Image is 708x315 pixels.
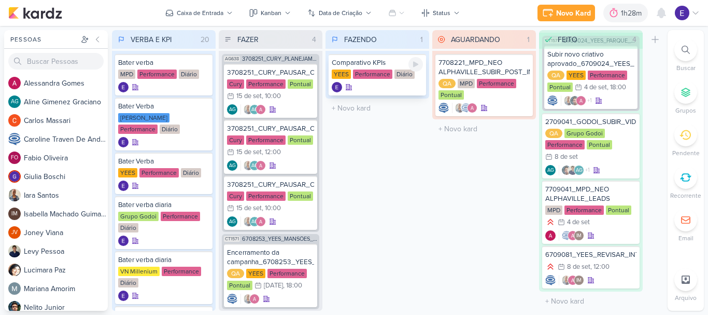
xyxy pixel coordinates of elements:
[545,275,556,285] div: Criador(a): Caroline Traven De Andrade
[8,95,21,108] div: Aline Gimenez Graciano
[118,125,158,134] div: Performance
[236,205,262,212] div: 15 de set
[179,70,199,79] div: Diário
[227,191,244,201] div: Cury
[564,129,605,138] div: Grupo Godoi
[8,226,21,239] div: Joney Viana
[243,104,253,115] img: Iara Santos
[574,230,584,241] div: Isabella Machado Guimarães
[438,90,464,100] div: Pontual
[455,103,465,113] img: Iara Santos
[24,283,108,294] div: M a r i a n a A m o r i m
[458,79,475,88] div: MPD
[118,157,209,166] div: Bater Verba
[118,82,129,92] div: Criador(a): Eduardo Quaresma
[24,171,108,182] div: G i u l i a B o s c h i
[574,165,584,175] div: Aline Gimenez Graciano
[561,230,572,241] img: Caroline Traven De Andrade
[628,34,641,45] div: 4
[224,56,240,62] span: AG638
[118,278,138,287] div: Diário
[161,212,200,221] div: Performance
[547,168,554,173] p: AG
[545,165,556,175] div: Criador(a): Aline Gimenez Graciano
[559,230,584,241] div: Colaboradores: Caroline Traven De Andrade, Alessandra Gomes, Isabella Machado Guimarães
[672,148,700,158] p: Pendente
[570,95,580,106] img: Nelito Junior
[8,77,21,89] img: Alessandra Gomes
[118,200,209,210] div: Bater verba diaria
[576,278,582,283] p: IM
[606,206,631,215] div: Pontual
[137,70,177,79] div: Performance
[118,255,209,265] div: Bater verba diaria
[308,34,320,45] div: 4
[676,63,696,73] p: Buscar
[246,79,286,89] div: Performance
[523,34,534,45] div: 1
[545,250,636,259] div: 6709081_YEES_REVISAR_INTEGRAÇÃO_CV_META_GOOGLE
[8,189,21,201] img: Iara Santos
[567,71,586,80] div: YEES
[438,103,449,113] img: Caroline Traven De Andrade
[461,103,471,113] img: Caroline Traven De Andrade
[621,8,645,19] div: 1h28m
[8,282,21,295] img: Mariana Amorim
[670,191,701,200] p: Recorrente
[537,5,595,21] button: Novo Kard
[118,113,169,122] div: [PERSON_NAME]
[24,115,108,126] div: C a r l o s M a s s a r i
[243,216,253,227] img: Iara Santos
[563,95,574,106] img: Iara Santos
[240,294,260,304] div: Colaboradores: Iara Santos, Alessandra Gomes
[24,190,108,201] div: I a r a S a n t o s
[8,208,21,220] div: Isabella Machado Guimarães
[576,234,582,239] p: IM
[588,71,627,80] div: Performance
[24,302,108,313] div: N e l i t o J u n i o r
[584,84,607,91] div: 4 de set
[256,216,266,227] img: Alessandra Gomes
[8,245,21,257] img: Levy Pessoa
[227,281,252,290] div: Pontual
[24,153,108,163] div: F a b i o O l i v e i r a
[118,181,129,191] div: Criador(a): Eduardo Quaresma
[678,234,693,243] p: Email
[545,117,636,127] div: 2709041_GODOI_SUBIR_VIDEO_VITAL
[249,216,260,227] div: Aline Gimenez Graciano
[118,168,137,177] div: YEES
[8,35,79,44] div: Pessoas
[249,104,260,115] div: Aline Gimenez Graciano
[11,230,18,236] p: JV
[545,185,636,203] div: 7709041_MPD_NEO ALPHAVILLE_LEADS
[675,293,697,303] p: Arquivo
[24,227,108,238] div: J o n e y V i a n a
[118,212,159,221] div: Grupo Godoi
[242,236,317,242] span: 6708253_YEES_MANSÕES_SUBIR_PEÇAS_CAMPANHA
[262,93,281,100] div: , 10:00
[227,248,314,267] div: Encerramento da campanha_6708253_YEES_MANSÕES_SUBIR_PEÇAS_CAMPANHA
[118,223,138,232] div: Diário
[11,99,19,105] p: AG
[118,58,209,67] div: Bater verba
[353,70,392,79] div: Performance
[545,217,556,227] div: Prioridade Alta
[246,269,265,278] div: YEES
[8,301,21,313] img: Nelito Junior
[541,294,641,309] input: + Novo kard
[243,294,253,304] img: Iara Santos
[24,134,108,145] div: C a r o l i n e T r a v e n D e A n d r a d e
[227,294,237,304] div: Criador(a): Caroline Traven De Andrade
[675,6,689,20] img: Eduardo Quaresma
[559,275,584,285] div: Colaboradores: Iara Santos, Alessandra Gomes, Isabella Machado Guimarães
[227,294,237,304] img: Caroline Traven De Andrade
[227,269,244,278] div: QA
[118,70,135,79] div: MPD
[556,8,591,19] div: Novo Kard
[229,107,236,113] p: AG
[236,149,262,156] div: 15 de set
[251,220,258,225] p: AG
[434,121,534,136] input: + Novo kard
[227,79,244,89] div: Cury
[416,34,427,45] div: 1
